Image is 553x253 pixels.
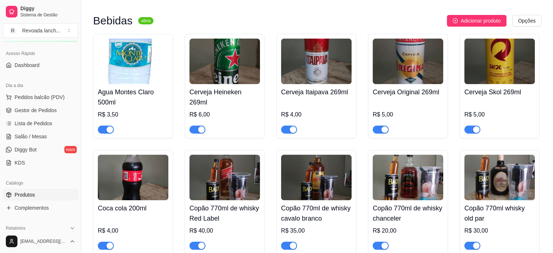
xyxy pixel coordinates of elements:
[98,87,168,107] h4: Agua Montes Claro 500ml
[281,203,352,224] h4: Copão 770ml de whisky cavalo branco
[3,202,78,214] a: Complementos
[20,12,75,18] span: Sistema de Gestão
[281,39,352,84] img: product-image
[3,3,78,20] a: DiggySistema de Gestão
[189,110,260,119] div: R$ 6,00
[9,27,16,34] span: R
[281,226,352,235] div: R$ 35,00
[373,155,443,200] img: product-image
[373,226,443,235] div: R$ 20,00
[281,110,352,119] div: R$ 4,00
[3,157,78,169] a: KDS
[3,23,78,38] button: Select a team
[15,107,57,114] span: Gestor de Pedidos
[512,15,541,27] button: Opções
[93,16,132,25] h3: Bebidas
[189,203,260,224] h4: Copão 770ml de whisky Red Label
[189,226,260,235] div: R$ 40,00
[3,48,78,59] div: Acesso Rápido
[15,62,40,69] span: Dashboard
[3,80,78,91] div: Dia a dia
[373,87,443,97] h4: Cerveja Original 269ml
[15,159,25,166] span: KDS
[464,226,535,235] div: R$ 30,00
[98,155,168,200] img: product-image
[15,120,52,127] span: Lista de Pedidos
[3,131,78,142] a: Salão / Mesas
[3,144,78,155] a: Diggy Botnovo
[3,233,78,250] button: [EMAIL_ADDRESS][DOMAIN_NAME]
[3,91,78,103] button: Pedidos balcão (PDV)
[189,87,260,107] h4: Cerveja Heineken 269ml
[281,155,352,200] img: product-image
[22,27,60,34] div: Revoada lanch ...
[3,59,78,71] a: Dashboard
[98,39,168,84] img: product-image
[3,104,78,116] a: Gestor de Pedidos
[281,87,352,97] h4: Cerveja Itaipava 269ml
[98,110,168,119] div: R$ 3,50
[373,39,443,84] img: product-image
[189,39,260,84] img: product-image
[138,17,153,24] sup: ativa
[373,203,443,224] h4: Copão 770ml de whisky chanceler
[464,87,535,97] h4: Cerveja Skol 269ml
[15,204,49,212] span: Complementos
[453,18,458,23] span: plus-circle
[373,110,443,119] div: R$ 5,00
[464,155,535,200] img: product-image
[15,94,65,101] span: Pedidos balcão (PDV)
[3,189,78,201] a: Produtos
[461,17,501,25] span: Adicionar produto
[447,15,506,27] button: Adicionar produto
[464,110,535,119] div: R$ 5,00
[20,5,75,12] span: Diggy
[464,203,535,224] h4: Copão 770ml whisky old par
[518,17,536,25] span: Opções
[189,155,260,200] img: product-image
[3,118,78,129] a: Lista de Pedidos
[20,238,67,244] span: [EMAIL_ADDRESS][DOMAIN_NAME]
[6,225,25,231] span: Relatórios
[15,191,35,198] span: Produtos
[98,203,168,213] h4: Coca cola 200ml
[98,226,168,235] div: R$ 4,00
[15,146,37,153] span: Diggy Bot
[3,177,78,189] div: Catálogo
[15,133,47,140] span: Salão / Mesas
[464,39,535,84] img: product-image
